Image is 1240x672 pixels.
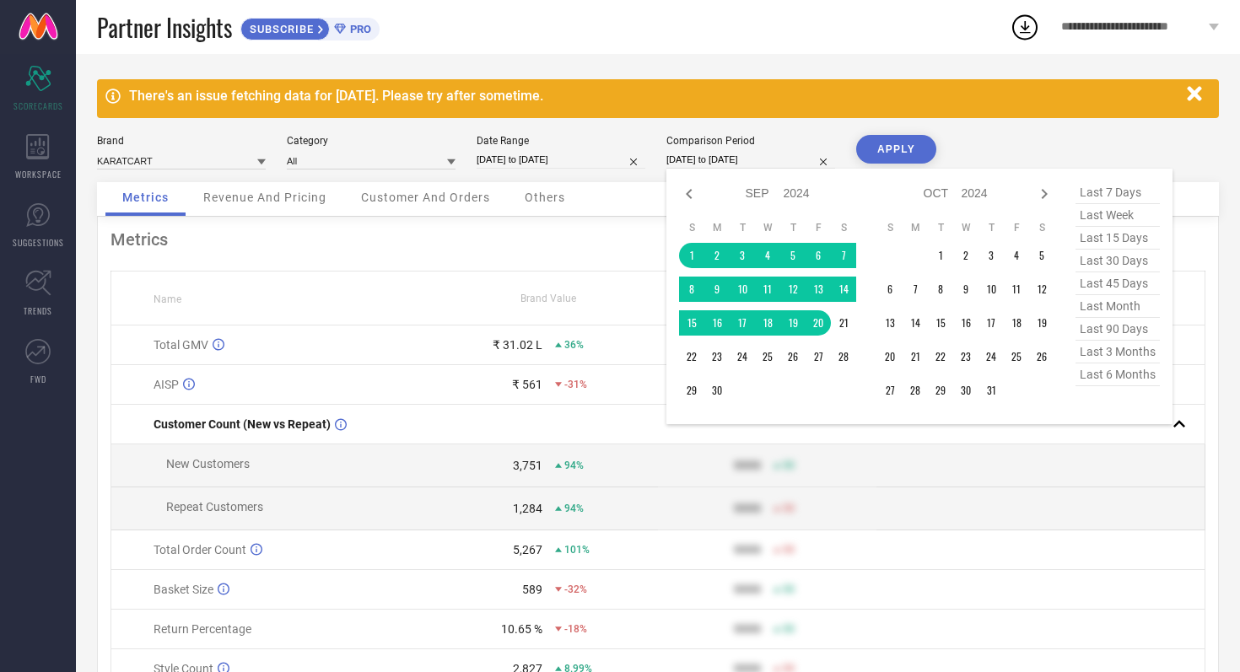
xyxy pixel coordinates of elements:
[831,221,856,234] th: Saturday
[166,500,263,513] span: Repeat Customers
[666,135,835,147] div: Comparison Period
[877,378,903,403] td: Sun Oct 27 2024
[564,583,587,595] span: -32%
[734,543,761,556] div: 9999
[564,339,584,351] span: 36%
[679,378,704,403] td: Sun Sep 29 2024
[928,243,953,268] td: Tue Oct 01 2024
[979,243,1004,268] td: Thu Oct 03 2024
[979,378,1004,403] td: Thu Oct 31 2024
[477,151,645,169] input: Select date range
[24,304,52,317] span: TRENDS
[241,23,318,35] span: SUBSCRIBE
[1076,272,1160,295] span: last 45 days
[30,373,46,385] span: FWD
[522,583,542,596] div: 589
[928,310,953,336] td: Tue Oct 15 2024
[903,277,928,302] td: Mon Oct 07 2024
[755,243,780,268] td: Wed Sep 04 2024
[783,583,795,595] span: 50
[564,623,587,635] span: -18%
[1076,181,1160,204] span: last 7 days
[979,221,1004,234] th: Thursday
[679,344,704,369] td: Sun Sep 22 2024
[734,459,761,472] div: 9999
[493,338,542,352] div: ₹ 31.02 L
[679,277,704,302] td: Sun Sep 08 2024
[953,221,979,234] th: Wednesday
[780,277,806,302] td: Thu Sep 12 2024
[831,243,856,268] td: Sat Sep 07 2024
[734,622,761,636] div: 9999
[1076,341,1160,363] span: last 3 months
[979,344,1004,369] td: Thu Oct 24 2024
[730,277,755,302] td: Tue Sep 10 2024
[928,221,953,234] th: Tuesday
[856,135,936,164] button: APPLY
[806,243,831,268] td: Fri Sep 06 2024
[1029,277,1054,302] td: Sat Oct 12 2024
[122,191,169,204] span: Metrics
[903,221,928,234] th: Monday
[679,243,704,268] td: Sun Sep 01 2024
[704,344,730,369] td: Mon Sep 23 2024
[1076,250,1160,272] span: last 30 days
[1076,204,1160,227] span: last week
[730,221,755,234] th: Tuesday
[1029,243,1054,268] td: Sat Oct 05 2024
[755,310,780,336] td: Wed Sep 18 2024
[1004,243,1029,268] td: Fri Oct 04 2024
[783,623,795,635] span: 50
[287,135,456,147] div: Category
[806,344,831,369] td: Fri Sep 27 2024
[501,622,542,636] div: 10.65 %
[679,184,699,204] div: Previous month
[806,221,831,234] th: Friday
[877,277,903,302] td: Sun Oct 06 2024
[1010,12,1040,42] div: Open download list
[525,191,565,204] span: Others
[979,310,1004,336] td: Thu Oct 17 2024
[154,583,213,596] span: Basket Size
[928,378,953,403] td: Tue Oct 29 2024
[704,243,730,268] td: Mon Sep 02 2024
[1004,344,1029,369] td: Fri Oct 25 2024
[831,277,856,302] td: Sat Sep 14 2024
[953,378,979,403] td: Wed Oct 30 2024
[111,229,1205,250] div: Metrics
[734,583,761,596] div: 9999
[903,344,928,369] td: Mon Oct 21 2024
[877,221,903,234] th: Sunday
[928,344,953,369] td: Tue Oct 22 2024
[783,460,795,471] span: 50
[730,344,755,369] td: Tue Sep 24 2024
[513,459,542,472] div: 3,751
[831,344,856,369] td: Sat Sep 28 2024
[513,543,542,556] div: 5,267
[166,457,250,470] span: New Customers
[97,10,232,45] span: Partner Insights
[1029,344,1054,369] td: Sat Oct 26 2024
[780,344,806,369] td: Thu Sep 26 2024
[564,503,584,514] span: 94%
[666,151,835,169] input: Select comparison period
[780,221,806,234] th: Thursday
[154,293,181,305] span: Name
[783,503,795,514] span: 50
[903,378,928,403] td: Mon Oct 28 2024
[953,344,979,369] td: Wed Oct 23 2024
[129,88,1178,104] div: There's an issue fetching data for [DATE]. Please try after sometime.
[477,135,645,147] div: Date Range
[1004,221,1029,234] th: Friday
[877,310,903,336] td: Sun Oct 13 2024
[1004,310,1029,336] td: Fri Oct 18 2024
[513,502,542,515] div: 1,284
[97,135,266,147] div: Brand
[564,544,590,556] span: 101%
[928,277,953,302] td: Tue Oct 08 2024
[1004,277,1029,302] td: Fri Oct 11 2024
[755,277,780,302] td: Wed Sep 11 2024
[730,243,755,268] td: Tue Sep 03 2024
[806,277,831,302] td: Fri Sep 13 2024
[979,277,1004,302] td: Thu Oct 10 2024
